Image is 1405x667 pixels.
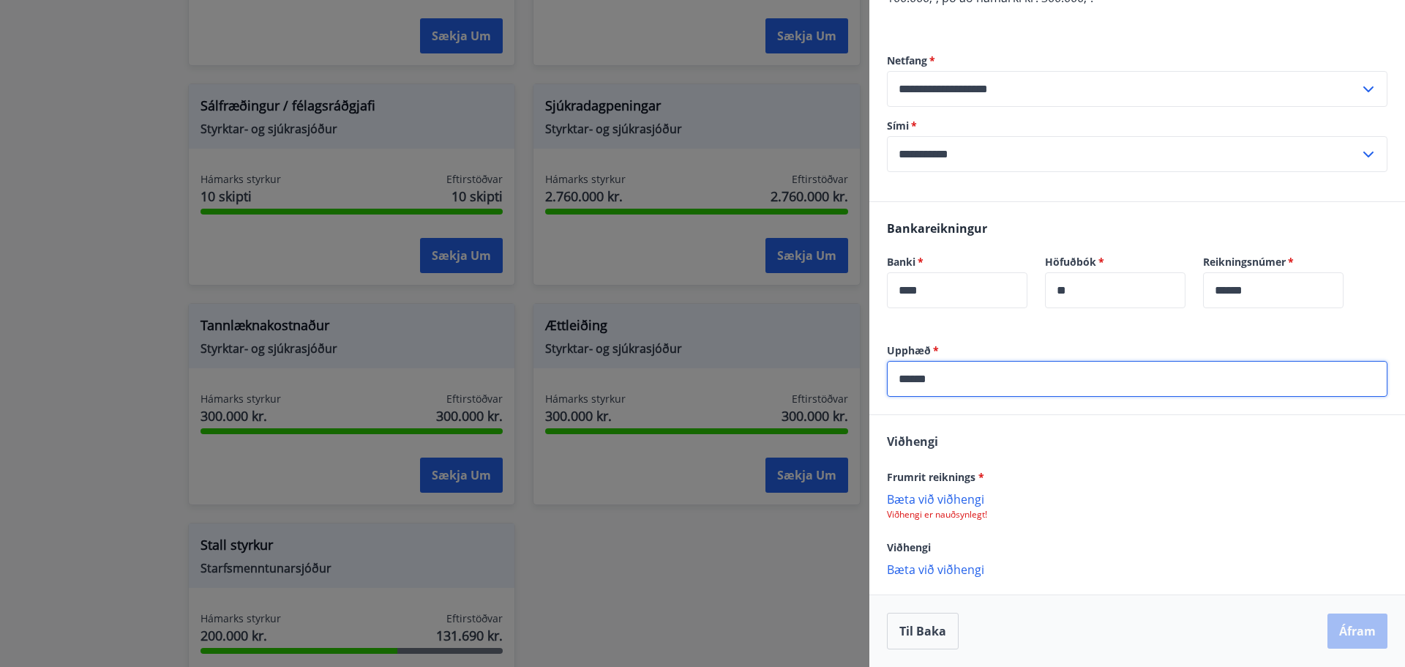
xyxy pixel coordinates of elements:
label: Upphæð [887,343,1387,358]
label: Banki [887,255,1027,269]
button: Til baka [887,613,959,649]
p: Bæta við viðhengi [887,491,1387,506]
span: Viðhengi [887,540,931,554]
div: Upphæð [887,361,1387,397]
label: Sími [887,119,1387,133]
span: Frumrit reiknings [887,470,984,484]
label: Netfang [887,53,1387,68]
span: Viðhengi [887,433,938,450]
span: Bankareikningur [887,220,987,236]
label: Reikningsnúmer [1203,255,1344,269]
p: Viðhengi er nauðsynlegt! [887,509,1387,521]
label: Höfuðbók [1045,255,1185,269]
p: Bæta við viðhengi [887,562,1387,576]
